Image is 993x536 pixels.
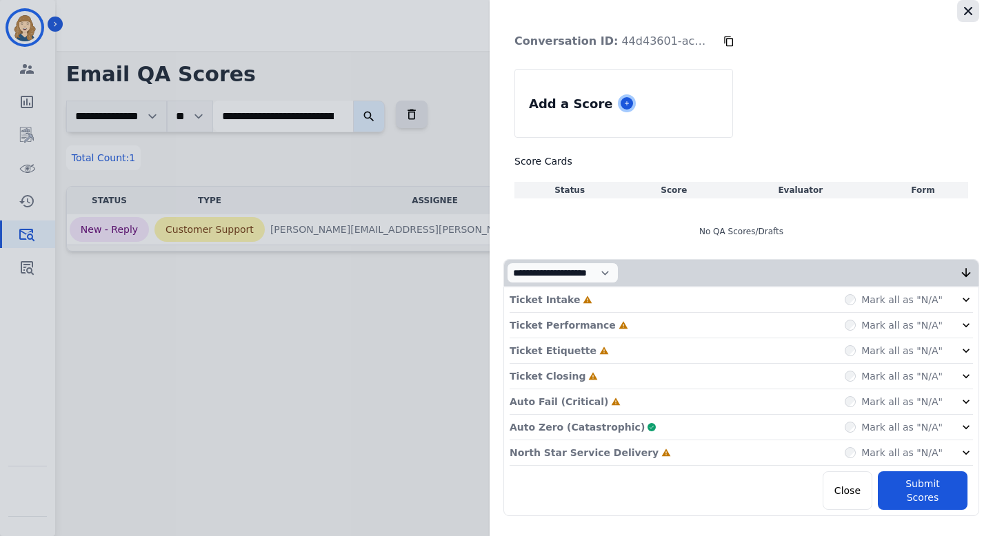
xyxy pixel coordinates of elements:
[723,182,878,198] th: Evaluator
[510,369,585,383] p: Ticket Closing
[861,318,943,332] label: Mark all as "N/A"
[514,182,625,198] th: Status
[861,344,943,358] label: Mark all as "N/A"
[526,92,615,116] div: Add a Score
[625,182,723,198] th: Score
[510,446,659,460] p: North Star Service Delivery
[510,344,596,358] p: Ticket Etiquette
[861,446,943,460] label: Mark all as "N/A"
[878,471,967,510] button: Submit Scores
[510,318,616,332] p: Ticket Performance
[878,182,968,198] th: Form
[861,395,943,409] label: Mark all as "N/A"
[503,28,723,55] p: 44d43601-ac8c-424d-b557-6d161e0a5a34
[861,369,943,383] label: Mark all as "N/A"
[514,34,618,48] strong: Conversation ID:
[510,420,645,434] p: Auto Zero (Catastrophic)
[861,420,943,434] label: Mark all as "N/A"
[861,293,943,307] label: Mark all as "N/A"
[514,154,968,168] h3: Score Cards
[510,395,608,409] p: Auto Fail (Critical)
[510,293,580,307] p: Ticket Intake
[514,212,968,251] div: No QA Scores/Drafts
[823,471,872,510] button: Close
